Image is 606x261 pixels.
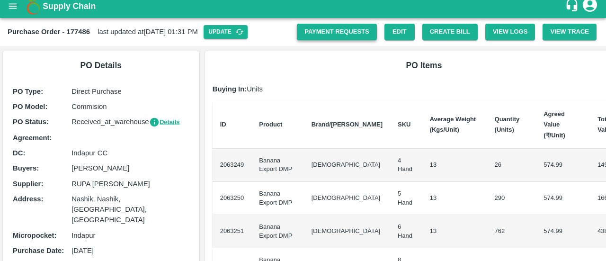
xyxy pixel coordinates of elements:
[422,24,478,40] button: Create Bill
[251,182,303,215] td: Banana Export DMP
[213,182,252,215] td: 2063250
[220,121,226,128] b: ID
[422,182,487,215] td: 13
[43,1,96,11] b: Supply Chain
[10,59,192,72] h6: PO Details
[304,149,390,182] td: [DEMOGRAPHIC_DATA]
[13,195,43,203] b: Address :
[536,182,590,215] td: 574.99
[13,164,39,172] b: Buyers :
[422,215,487,248] td: 13
[8,25,297,39] div: last updated at [DATE] 01:31 PM
[485,24,535,40] button: View Logs
[422,149,487,182] td: 13
[495,116,520,133] b: Quantity (Units)
[297,24,377,40] a: Payment Requests
[71,86,189,97] p: Direct Purchase
[213,149,252,182] td: 2063249
[149,117,180,128] button: Details
[71,163,189,173] p: [PERSON_NAME]
[251,215,303,248] td: Banana Export DMP
[13,103,47,110] b: PO Model :
[487,215,536,248] td: 762
[544,110,565,139] b: Agreed Value (₹/Unit)
[390,149,422,182] td: 4 Hand
[13,247,64,254] b: Purchase Date :
[71,117,189,127] p: Received_at_warehouse
[543,24,597,40] button: View Trace
[536,215,590,248] td: 574.99
[213,215,252,248] td: 2063251
[71,230,189,241] p: Indapur
[13,232,56,239] b: Micropocket :
[430,116,476,133] b: Average Weight (Kgs/Unit)
[251,149,303,182] td: Banana Export DMP
[487,149,536,182] td: 26
[8,28,90,36] b: Purchase Order - 177486
[71,179,189,189] p: RUPA [PERSON_NAME]
[204,25,248,39] button: Update
[536,149,590,182] td: 574.99
[398,121,410,128] b: SKU
[13,134,52,142] b: Agreement:
[304,215,390,248] td: [DEMOGRAPHIC_DATA]
[13,149,25,157] b: DC :
[71,194,189,225] p: Nashik, Nashik, [GEOGRAPHIC_DATA], [GEOGRAPHIC_DATA]
[213,85,247,93] b: Buying In:
[390,182,422,215] td: 5 Hand
[71,245,189,256] p: [DATE]
[13,88,43,95] b: PO Type :
[13,180,43,188] b: Supplier :
[384,24,415,40] a: Edit
[259,121,282,128] b: Product
[312,121,383,128] b: Brand/[PERSON_NAME]
[71,101,189,112] p: Commision
[13,118,49,126] b: PO Status :
[390,215,422,248] td: 6 Hand
[487,182,536,215] td: 290
[304,182,390,215] td: [DEMOGRAPHIC_DATA]
[71,148,189,158] p: Indapur CC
